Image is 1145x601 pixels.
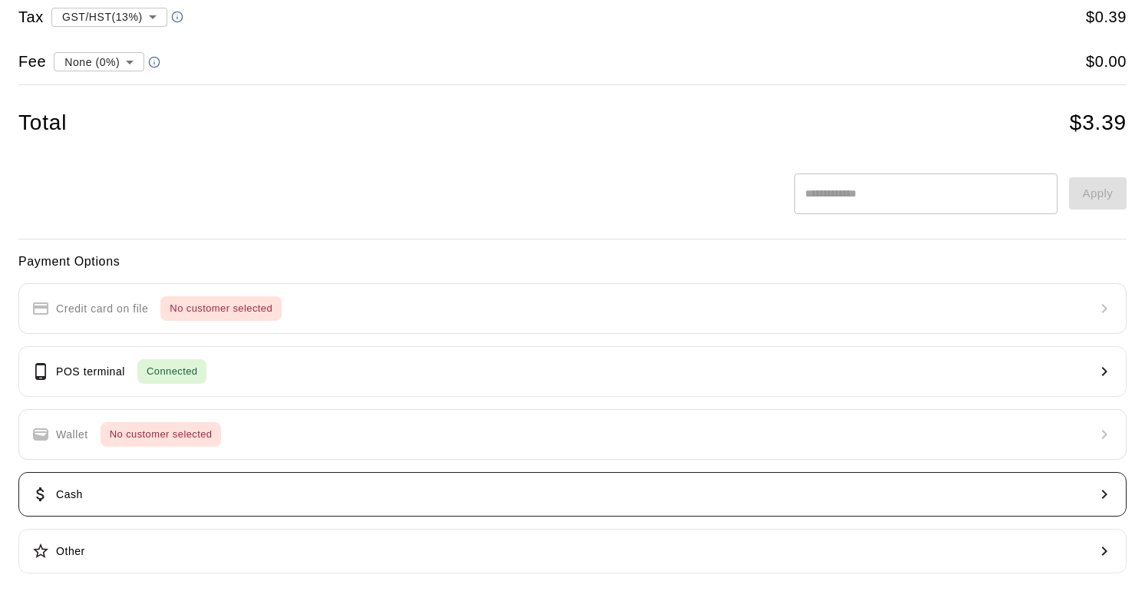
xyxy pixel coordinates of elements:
[54,48,144,76] div: None (0%)
[1070,110,1127,137] h4: $ 3.39
[56,364,125,380] p: POS terminal
[56,487,83,503] p: Cash
[18,472,1127,517] button: Cash
[137,363,206,381] span: Connected
[56,543,85,560] p: Other
[18,529,1127,573] button: Other
[18,7,44,28] h5: Tax
[18,252,1127,272] h6: Payment Options
[18,51,46,72] h5: Fee
[18,110,67,137] h4: Total
[18,346,1127,397] button: POS terminalConnected
[1086,7,1127,28] h5: $ 0.39
[51,2,167,31] div: GST/HST ( 13 %)
[1086,51,1127,72] h5: $ 0.00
